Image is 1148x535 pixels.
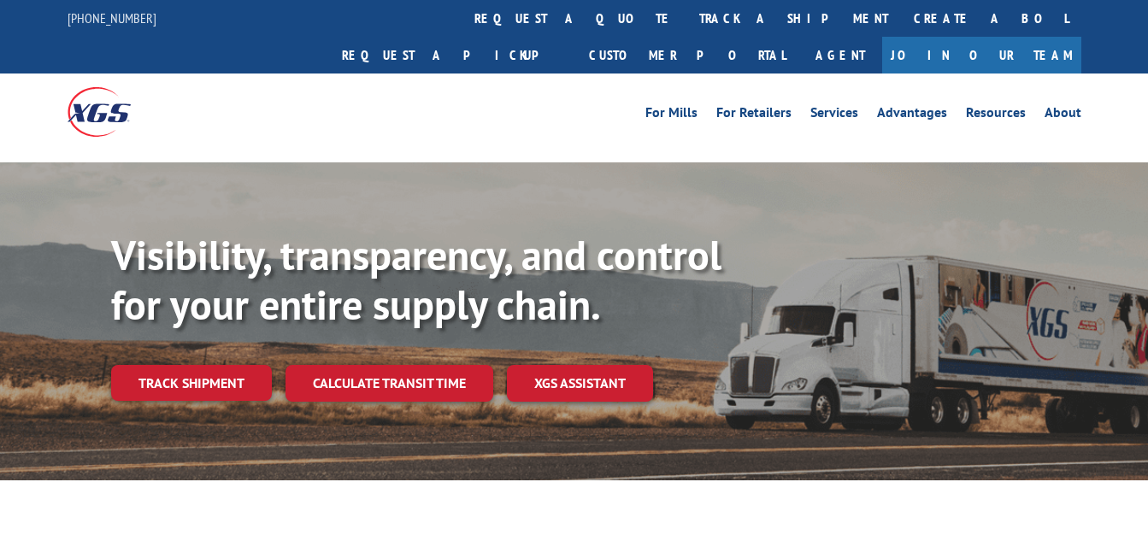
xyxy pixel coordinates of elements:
a: Join Our Team [882,37,1081,73]
a: Advantages [877,106,947,125]
a: Resources [966,106,1026,125]
a: Request a pickup [329,37,576,73]
a: Track shipment [111,365,272,401]
b: Visibility, transparency, and control for your entire supply chain. [111,228,721,331]
a: For Retailers [716,106,792,125]
a: Services [810,106,858,125]
a: [PHONE_NUMBER] [68,9,156,26]
a: Calculate transit time [286,365,493,402]
a: Agent [798,37,882,73]
a: For Mills [645,106,698,125]
a: About [1045,106,1081,125]
a: Customer Portal [576,37,798,73]
a: XGS ASSISTANT [507,365,653,402]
